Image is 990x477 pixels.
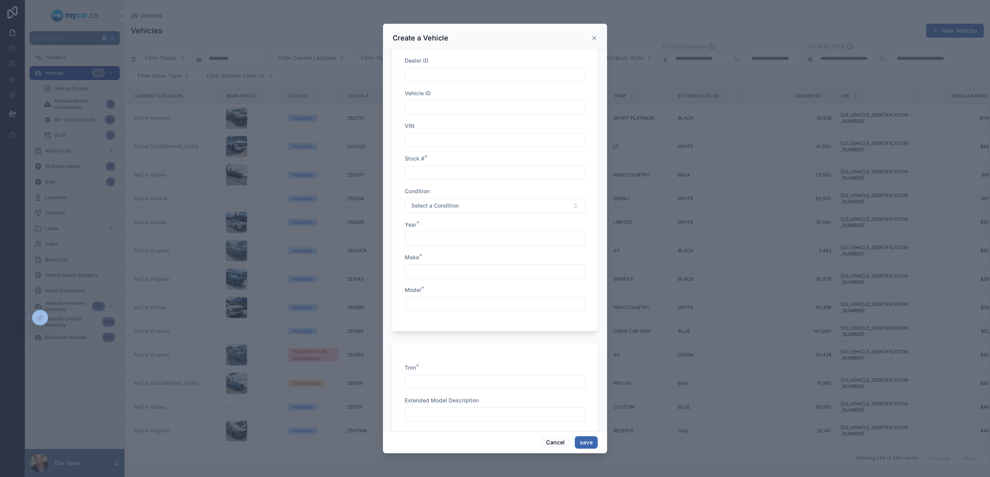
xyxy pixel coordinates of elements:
span: Dealer ID [405,57,428,64]
span: Condition [405,188,430,194]
button: Cancel [541,436,570,449]
span: VIN [405,122,414,129]
span: Stock # [405,155,425,162]
h3: Create a Vehicle [393,33,448,43]
span: Select a Condition [411,202,459,210]
span: Year [405,221,416,228]
span: Model [405,287,421,293]
span: Make [405,254,419,260]
button: Select Button [405,198,585,213]
button: save [575,436,598,449]
span: Extended Model Description [405,397,479,404]
span: Model Number [405,430,443,436]
span: Vehicle ID [405,90,431,96]
span: Trim [405,364,416,371]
